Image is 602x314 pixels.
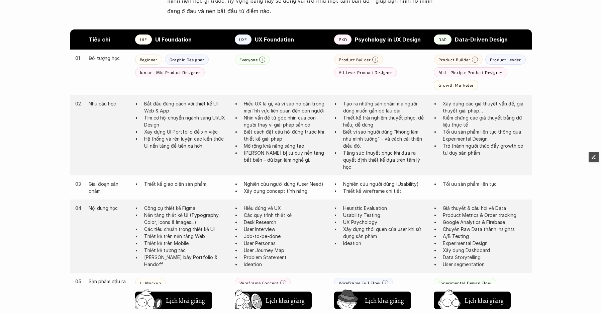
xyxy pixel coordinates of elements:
[255,36,294,43] strong: UX Foundation
[144,205,228,212] p: Công cụ thiết kế Figma
[135,292,212,309] button: Lịch khai giảng
[343,240,427,247] p: Ideation
[364,296,404,305] h5: Lịch khai giảng
[75,205,82,212] p: 04
[443,219,527,226] p: Google Analytics & Firebase
[170,57,204,62] p: Graphic Designer
[89,100,128,107] p: Nhu cầu học
[443,180,527,187] p: Tối ưu sản phẩm liên tục
[343,187,427,194] p: Thiết kế wireframe chi tiết
[443,128,527,142] p: Tối ưu sản phẩm liên tục thông qua Experimental Design
[443,226,527,233] p: Chuyển Raw Data thành Insights
[239,37,247,42] p: UXF
[144,114,228,128] p: Tìm cơ hội chuyển ngành sang UI/UX Design
[443,247,527,254] p: Xây dựng Dashboard
[244,212,328,219] p: Các quy trình thiết kế
[140,37,146,42] p: UIF
[75,278,82,285] p: 05
[75,55,82,62] p: 01
[144,240,228,247] p: Thiết kế trên Mobile
[443,205,527,212] p: Giả thuyết & câu hỏi về Data
[443,114,527,128] p: Kiểm chứng các giả thuyết bằng dữ liệu thực tế
[89,36,110,43] strong: Tiêu chí
[244,240,328,247] p: User Personas
[589,152,599,162] button: Edit Framer Content
[343,100,427,114] p: Tạo ra những sản phẩm mà người dùng muốn gắn bó lâu dài
[343,114,427,128] p: Thiết kế trải nghiệm thuyết phục, dễ hiểu, dễ dùng
[343,212,427,219] p: Usability Testing
[244,226,328,233] p: User Interview
[89,205,128,212] p: Nội dung học
[244,247,328,254] p: User Journey Map
[140,57,158,62] p: Beginner
[155,36,192,43] strong: UI Foundation
[244,187,328,194] p: Xây dựng concept tính năng
[135,289,212,309] a: Lịch khai giảng
[339,57,371,62] p: Product Builder
[438,37,447,42] p: DAD
[443,100,527,114] p: Xây dựng các giả thuyết vấn đề, giả thuyết giải pháp…
[244,128,328,142] p: Biết cách đặt câu hỏi đúng trước khi thiết kế giải pháp
[89,55,128,62] p: Đối tượng học
[443,142,527,156] p: Trở thành người thúc đẩy growth có tư duy sản phẩm
[343,226,427,240] p: Xây dựng thói quen của user khi sử dụng sản phẩm
[343,180,427,187] p: Nghiên cứu người dùng (Usability)
[455,36,508,43] strong: Data-Driven Design
[443,254,527,261] p: Data Storytelling
[144,233,228,240] p: Thiết kế trên nền tảng Web
[144,100,228,114] p: Bắt đầu đúng cách với thiết kế UI Web & App
[244,261,328,268] p: Ideation
[165,296,205,305] h5: Lịch khai giảng
[144,128,228,135] p: Xây dựng UI Portfolio để xin việc
[265,296,305,305] h5: Lịch khai giảng
[438,57,470,62] p: Product Builder
[89,180,128,194] p: Giai đoạn sản phẩm
[144,212,228,226] p: Nền tảng thiết kế UI (Typography, Color, Icons & Images...)
[443,212,527,219] p: Product Metrics & Order tracking
[140,281,161,285] p: UI Mockup
[434,292,511,309] button: Lịch khai giảng
[244,205,328,212] p: Hiểu đúng về UX
[75,180,82,187] p: 03
[343,128,427,149] p: Biết vì sao người dùng “không làm như mình tưởng” – và cách cải thiện điều đó.
[89,278,128,285] p: Sản phẩm đầu ra
[144,135,228,149] p: Hệ thống và rèn luyện các kiến thức UI nền tảng để tiến xa hơn
[343,205,427,212] p: Heuristic Evaluation
[343,149,427,170] p: Tăng sức thuyết phục khi đưa ra quyết định thiết kế dựa trên tâm lý học
[339,281,380,285] p: Wireframe Full Flow
[438,70,503,75] p: Mid - Pinciple Product Designer
[244,114,328,128] p: Nhìn vấn đề từ góc nhìn của con người thay vì giải pháp sẵn có
[490,57,521,62] p: Product Leader
[239,281,279,285] p: Wireframe Concept
[339,70,392,75] p: All Level Product Designer
[334,292,411,309] button: Lịch khai giảng
[244,142,328,149] p: Mở rộng khả năng sáng tạo
[244,149,328,163] p: [PERSON_NAME] bị tư duy nền tảng bất biến – dù bạn làm nghề gì.
[140,70,200,75] p: Junior - Mid Product Designer
[244,233,328,240] p: Job-to-be-done
[144,247,228,254] p: Thiết kế tương tác
[443,233,527,240] p: A/B Testing
[144,226,228,233] p: Các tiêu chuẩn trong thiết kế UI
[443,261,527,268] p: User segmentation
[235,292,312,309] button: Lịch khai giảng
[235,289,312,309] a: Lịch khai giảng
[464,296,504,305] h5: Lịch khai giảng
[144,180,228,187] p: Thiết kế giao diện sản phẩm
[339,37,347,42] p: PXD
[438,281,491,285] p: Experimental Design Flow
[144,254,228,268] p: [PERSON_NAME] bày Portfolio & Handoff
[334,289,411,309] a: Lịch khai giảng
[438,83,474,87] p: Growth Marketer
[355,36,421,43] strong: Psychology in UX Design
[343,219,427,226] p: UX Psychology
[434,289,511,309] a: Lịch khai giảng
[244,100,328,114] p: Hiểu UX là gì, và vì sao nó cần trong mọi lĩnh vực liên quan đến con người
[75,100,82,107] p: 02
[239,57,258,62] p: Everyone
[244,180,328,187] p: Nghiên cứu người dùng (User Need)
[244,219,328,226] p: Desk Research
[244,254,328,261] p: Problem Statement
[443,240,527,247] p: Experimental Design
